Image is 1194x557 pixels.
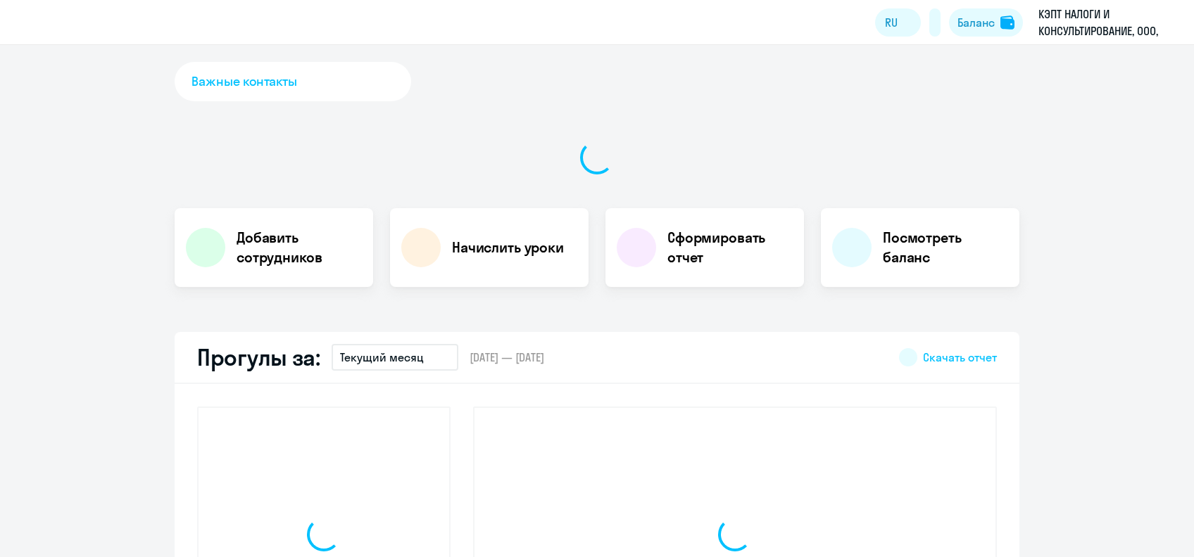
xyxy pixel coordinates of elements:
[883,228,1008,267] h4: Посмотреть баланс
[923,350,997,365] span: Скачать отчет
[340,349,424,366] p: Текущий месяц
[470,350,544,365] span: [DATE] — [DATE]
[452,238,564,257] h4: Начислить уроки
[175,62,411,101] button: Важные контакты
[237,228,362,267] h4: Добавить сотрудников
[332,344,458,371] button: Текущий месяц
[1038,6,1169,39] p: КЭПТ НАЛОГИ И КОНСУЛЬТИРОВАНИЕ, ООО, Договор 2025 (7 уроков)
[191,72,297,91] span: Важные контакты
[875,8,921,37] button: RU
[957,14,995,31] div: Баланс
[949,8,1023,37] button: Балансbalance
[885,14,898,31] span: RU
[1031,6,1182,39] button: КЭПТ НАЛОГИ И КОНСУЛЬТИРОВАНИЕ, ООО, Договор 2025 (7 уроков)
[1000,15,1014,30] img: balance
[197,343,320,371] h2: Прогулы за:
[667,228,793,267] h4: Сформировать отчет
